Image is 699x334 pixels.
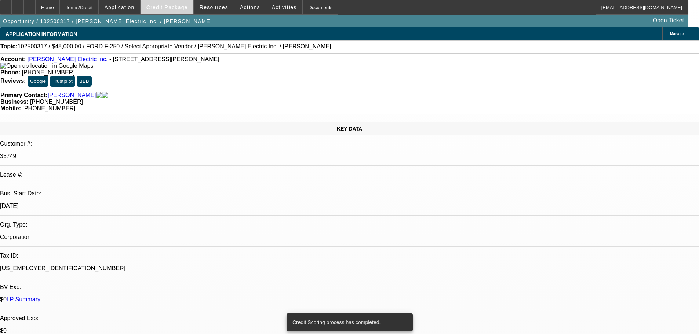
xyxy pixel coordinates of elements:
[18,43,331,50] span: 102500317 / $48,000.00 / FORD F-250 / Select Appropriate Vendor / [PERSON_NAME] Electric Inc. / [...
[0,63,93,69] a: View Google Maps
[141,0,193,14] button: Credit Package
[234,0,266,14] button: Actions
[50,76,75,87] button: Trustpilot
[670,32,684,36] span: Manage
[3,18,212,24] span: Opportunity / 102500317 / [PERSON_NAME] Electric Inc. / [PERSON_NAME]
[22,105,75,111] span: [PHONE_NUMBER]
[0,78,26,84] strong: Reviews:
[28,76,48,87] button: Google
[337,126,362,132] span: KEY DATA
[102,92,108,99] img: linkedin-icon.png
[6,31,77,37] span: APPLICATION INFORMATION
[0,99,28,105] strong: Business:
[0,69,20,76] strong: Phone:
[104,4,134,10] span: Application
[48,92,96,99] a: [PERSON_NAME]
[0,63,93,69] img: Open up location in Google Maps
[650,14,687,27] a: Open Ticket
[200,4,228,10] span: Resources
[0,43,18,50] strong: Topic:
[99,0,140,14] button: Application
[240,4,260,10] span: Actions
[96,92,102,99] img: facebook-icon.png
[77,76,92,87] button: BBB
[0,92,48,99] strong: Primary Contact:
[30,99,83,105] span: [PHONE_NUMBER]
[272,4,297,10] span: Activities
[22,69,75,76] span: [PHONE_NUMBER]
[0,105,21,111] strong: Mobile:
[28,56,108,62] a: [PERSON_NAME] Electric Inc.
[287,313,410,331] div: Credit Scoring process has completed.
[146,4,188,10] span: Credit Package
[7,296,40,302] a: LP Summary
[194,0,234,14] button: Resources
[266,0,302,14] button: Activities
[0,56,26,62] strong: Account:
[109,56,219,62] span: - [STREET_ADDRESS][PERSON_NAME]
